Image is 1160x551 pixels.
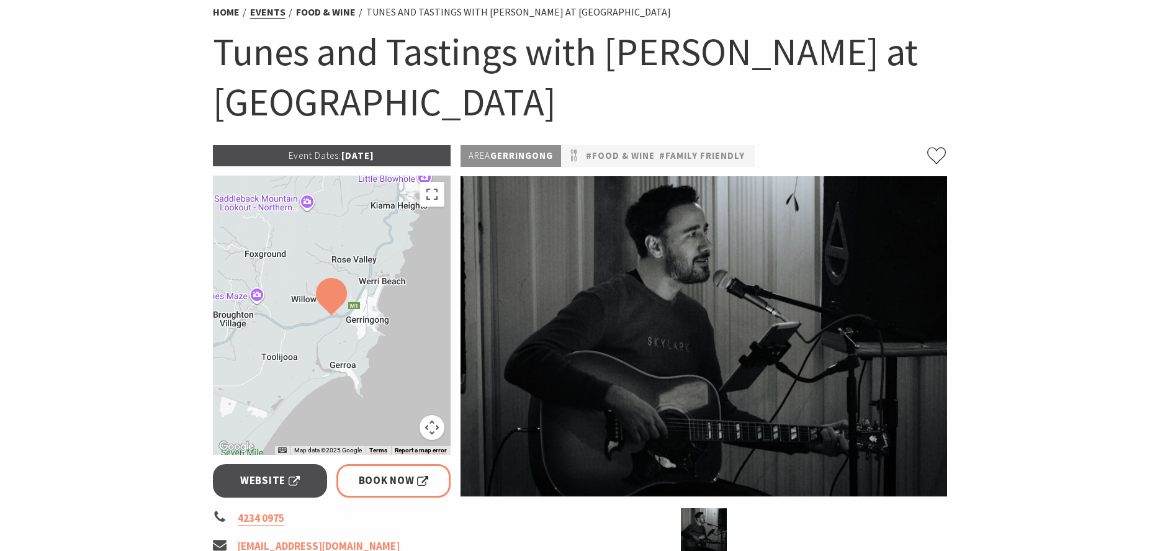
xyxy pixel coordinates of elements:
[469,150,490,161] span: Area
[359,472,429,489] span: Book Now
[213,27,948,127] h1: Tunes and Tastings with [PERSON_NAME] at [GEOGRAPHIC_DATA]
[420,182,444,207] button: Toggle fullscreen view
[240,472,300,489] span: Website
[461,145,561,167] p: Gerringong
[238,511,284,526] a: 4234 0975
[461,176,947,496] img: Matt Dundas
[216,439,257,455] a: Open this area in Google Maps (opens a new window)
[250,6,286,19] a: Events
[366,4,671,20] li: Tunes and Tastings with [PERSON_NAME] at [GEOGRAPHIC_DATA]
[296,6,356,19] a: Food & Wine
[213,6,240,19] a: Home
[278,446,287,455] button: Keyboard shortcuts
[216,439,257,455] img: Google
[213,145,451,166] p: [DATE]
[336,464,451,497] a: Book Now
[586,148,655,164] a: #Food & Wine
[289,150,341,161] span: Event Dates:
[213,464,328,497] a: Website
[294,447,362,454] span: Map data ©2025 Google
[395,447,447,454] a: Report a map error
[369,447,387,454] a: Terms (opens in new tab)
[659,148,745,164] a: #Family Friendly
[420,415,444,440] button: Map camera controls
